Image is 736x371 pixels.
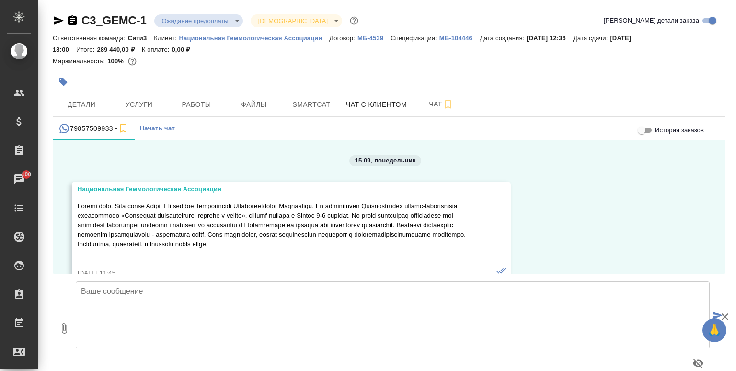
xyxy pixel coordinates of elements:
[67,15,78,26] button: Скопировать ссылку
[78,268,477,278] div: [DATE] 11:45
[16,170,37,179] span: 100
[346,99,407,111] span: Чат с клиентом
[255,17,331,25] button: [DEMOGRAPHIC_DATA]
[53,117,725,140] div: simple tabs example
[439,35,480,42] p: МБ-104446
[288,99,334,111] span: Smartcat
[706,320,723,340] span: 🙏
[442,99,454,110] svg: Подписаться
[78,185,477,194] div: Национальная Геммологическая Ассоциация
[53,58,107,65] p: Маржинальность:
[154,14,243,27] div: Ожидание предоплаты
[117,123,129,134] svg: Подписаться
[172,46,197,53] p: 0,00 ₽
[135,117,180,140] button: Начать чат
[76,46,97,53] p: Итого:
[2,167,36,191] a: 100
[329,35,357,42] p: Договор:
[439,34,480,42] a: МБ-104446
[126,55,138,68] button: 0.00 RUB;
[527,35,573,42] p: [DATE] 12:36
[139,123,175,134] span: Начать чат
[159,17,231,25] button: Ожидание предоплаты
[480,35,527,42] p: Дата создания:
[81,14,147,27] a: C3_GEMC-1
[655,126,704,135] span: История заказов
[58,123,129,135] div: 79857509933 (Национальная Геммологическая Ассоциация) - (undefined)
[78,201,477,249] p: Loremi dolo. Sita conse Adipi. Elitseddoe Temporincidi Utlaboreetdolor Magnaaliqu. En adminimven ...
[173,99,219,111] span: Работы
[391,35,439,42] p: Спецификация:
[179,34,330,42] a: Национальная Геммологическая Ассоциация
[251,14,342,27] div: Ожидание предоплаты
[142,46,172,53] p: К оплате:
[154,35,179,42] p: Клиент:
[107,58,126,65] p: 100%
[97,46,141,53] p: 289 440,00 ₽
[702,318,726,342] button: 🙏
[418,98,464,110] span: Чат
[355,156,416,165] p: 15.09, понедельник
[58,99,104,111] span: Детали
[231,99,277,111] span: Файлы
[573,35,610,42] p: Дата сдачи:
[128,35,154,42] p: Сити3
[116,99,162,111] span: Услуги
[53,71,74,93] button: Добавить тэг
[604,16,699,25] span: [PERSON_NAME] детали заказа
[179,35,330,42] p: Национальная Геммологическая Ассоциация
[348,14,360,27] button: Доп статусы указывают на важность/срочность заказа
[357,34,391,42] a: МБ-4539
[53,35,128,42] p: Ответственная команда:
[53,15,64,26] button: Скопировать ссылку для ЯМессенджера
[357,35,391,42] p: МБ-4539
